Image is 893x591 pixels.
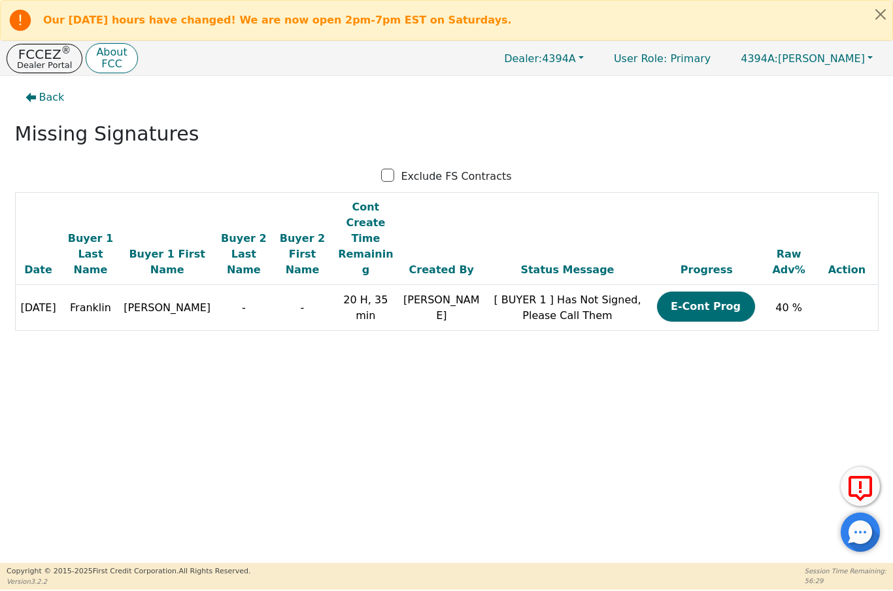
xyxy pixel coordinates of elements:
[399,285,483,331] td: [PERSON_NAME]
[96,47,127,58] p: About
[17,61,72,69] p: Dealer Portal
[123,246,211,278] div: Buyer 1 First Name
[7,577,250,586] p: Version 3.2.2
[19,262,58,278] div: Date
[61,44,71,56] sup: ®
[301,301,305,314] span: -
[490,48,598,69] button: Dealer:4394A
[401,169,511,184] p: Exclude FS Contracts
[70,301,111,314] span: Franklin
[869,1,892,27] button: Close alert
[601,46,724,71] a: User Role: Primary
[504,52,542,65] span: Dealer:
[655,262,758,278] div: Progress
[504,52,576,65] span: 4394A
[7,566,250,577] p: Copyright © 2015- 2025 First Credit Corporation.
[43,14,512,26] b: Our [DATE] hours have changed! We are now open 2pm-7pm EST on Saturdays.
[775,301,802,314] span: 40 %
[805,576,886,586] p: 56:29
[7,44,82,73] button: FCCEZ®Dealer Portal
[657,292,755,322] button: E-Cont Prog
[765,246,813,278] div: Raw Adv%
[483,285,651,331] td: [ BUYER 1 ] Has Not Signed, Please Call Them
[338,201,393,276] span: Cont Create Time Remaining
[277,231,329,278] div: Buyer 2 First Name
[218,231,270,278] div: Buyer 2 Last Name
[841,467,880,506] button: Report Error to FCC
[17,48,72,61] p: FCCEZ
[601,46,724,71] p: Primary
[86,43,137,74] button: AboutFCC
[15,285,61,331] td: [DATE]
[178,567,250,575] span: All Rights Reserved.
[741,52,865,65] span: [PERSON_NAME]
[403,262,480,278] div: Created By
[15,122,879,146] h2: Missing Signatures
[124,301,211,314] span: [PERSON_NAME]
[39,90,65,105] span: Back
[242,301,246,314] span: -
[65,231,117,278] div: Buyer 1 Last Name
[15,82,75,112] button: Back
[805,566,886,576] p: Session Time Remaining:
[331,285,399,331] td: 20 H, 35 min
[727,48,886,69] button: 4394A:[PERSON_NAME]
[828,263,866,276] span: Action
[614,52,667,65] span: User Role :
[741,52,778,65] span: 4394A:
[96,59,127,69] p: FCC
[486,262,648,278] div: Status Message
